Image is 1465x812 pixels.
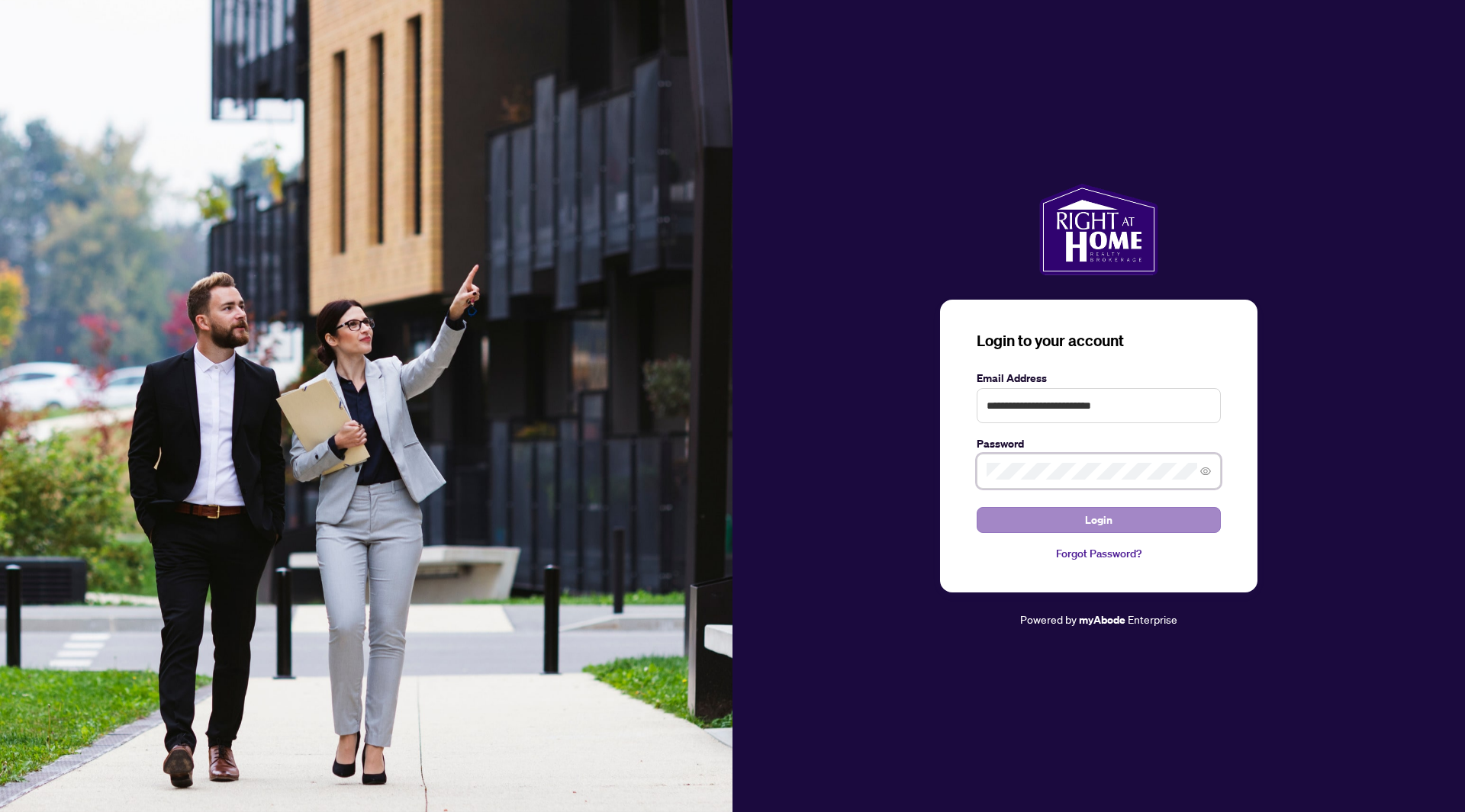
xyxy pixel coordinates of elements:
label: Password [977,435,1221,452]
span: Powered by [1020,612,1077,626]
button: Login [977,507,1221,533]
img: ma-logo [1039,184,1158,275]
label: Email Address [977,370,1221,387]
a: myAbode [1079,611,1125,628]
span: Login [1085,508,1112,532]
span: eye [1200,466,1211,477]
a: Forgot Password? [977,545,1221,562]
span: Enterprise [1128,612,1177,626]
h3: Login to your account [977,330,1221,351]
